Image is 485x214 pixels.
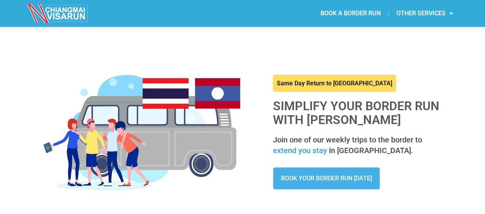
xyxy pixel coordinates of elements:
h1: Simplify your border run with [PERSON_NAME] [273,100,450,126]
a: OTHER SERVICES [389,5,461,22]
span: in [GEOGRAPHIC_DATA]. [329,146,413,155]
span: BOOK YOUR BORDER RUN [DATE] [281,175,372,181]
nav: Menu [242,5,461,22]
a: BOOK A BORDER RUN [313,5,388,22]
span: Join one of our weekly trips to the border to [273,135,422,144]
a: BOOK YOUR BORDER RUN [DATE] [273,167,380,189]
span: extend you stay [273,145,327,156]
